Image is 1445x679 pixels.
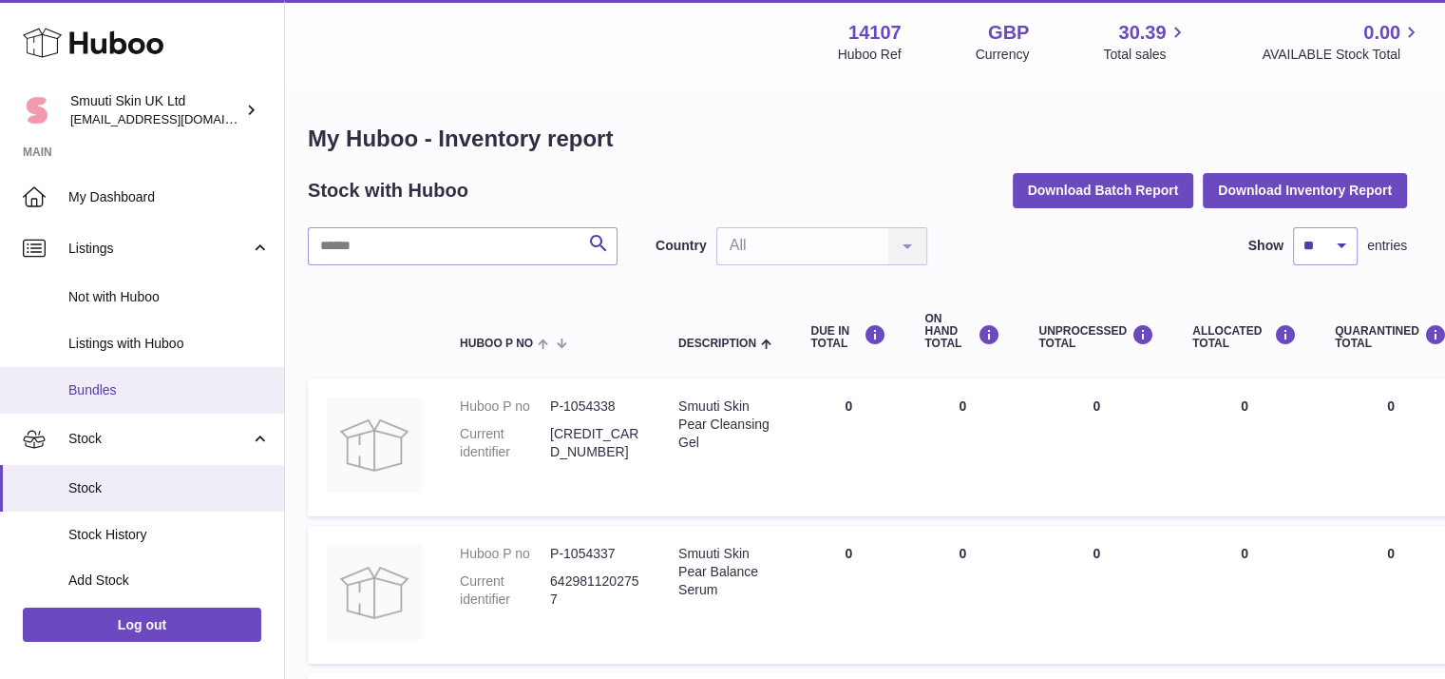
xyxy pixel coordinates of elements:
[1248,237,1283,255] label: Show
[68,430,250,448] span: Stock
[1367,237,1407,255] span: entries
[1173,378,1316,516] td: 0
[1203,173,1407,207] button: Download Inventory Report
[838,46,902,64] div: Huboo Ref
[924,313,1000,351] div: ON HAND Total
[1363,20,1400,46] span: 0.00
[1019,526,1173,664] td: 0
[1019,378,1173,516] td: 0
[791,378,905,516] td: 0
[68,572,270,590] span: Add Stock
[905,378,1019,516] td: 0
[1038,324,1154,350] div: UNPROCESSED Total
[68,288,270,306] span: Not with Huboo
[23,96,51,125] img: Paivi.korvela@gmail.com
[70,92,241,128] div: Smuuti Skin UK Ltd
[460,572,550,609] dt: Current identifier
[791,526,905,664] td: 0
[460,398,550,416] dt: Huboo P no
[327,398,422,493] img: product image
[1103,46,1188,64] span: Total sales
[1173,526,1316,664] td: 0
[68,240,250,258] span: Listings
[678,545,772,599] div: Smuuti Skin Pear Balance Serum
[1387,398,1395,414] span: 0
[308,178,468,204] h2: Stock with Huboo
[550,398,640,416] dd: P-1054338
[68,381,270,399] span: Bundles
[308,124,1407,154] h1: My Huboo - Inventory report
[1192,324,1297,350] div: ALLOCATED Total
[460,338,533,350] span: Huboo P no
[68,335,270,353] span: Listings with Huboo
[550,545,640,563] dd: P-1054337
[1262,46,1422,64] span: AVAILABLE Stock Total
[1103,20,1188,64] a: 30.39 Total sales
[70,111,279,126] span: [EMAIL_ADDRESS][DOMAIN_NAME]
[810,324,886,350] div: DUE IN TOTAL
[678,338,756,350] span: Description
[460,425,550,461] dt: Current identifier
[68,479,270,497] span: Stock
[848,20,902,46] strong: 14107
[976,46,1030,64] div: Currency
[678,398,772,452] div: Smuuti Skin Pear Cleansing Gel
[68,526,270,544] span: Stock History
[988,20,1029,46] strong: GBP
[327,545,422,640] img: product image
[550,425,640,461] dd: [CREDIT_CARD_NUMBER]
[550,572,640,609] dd: 6429811202757
[656,237,707,255] label: Country
[1262,20,1422,64] a: 0.00 AVAILABLE Stock Total
[1118,20,1166,46] span: 30.39
[460,545,550,563] dt: Huboo P no
[905,526,1019,664] td: 0
[23,608,261,642] a: Log out
[1387,546,1395,561] span: 0
[68,188,270,206] span: My Dashboard
[1013,173,1194,207] button: Download Batch Report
